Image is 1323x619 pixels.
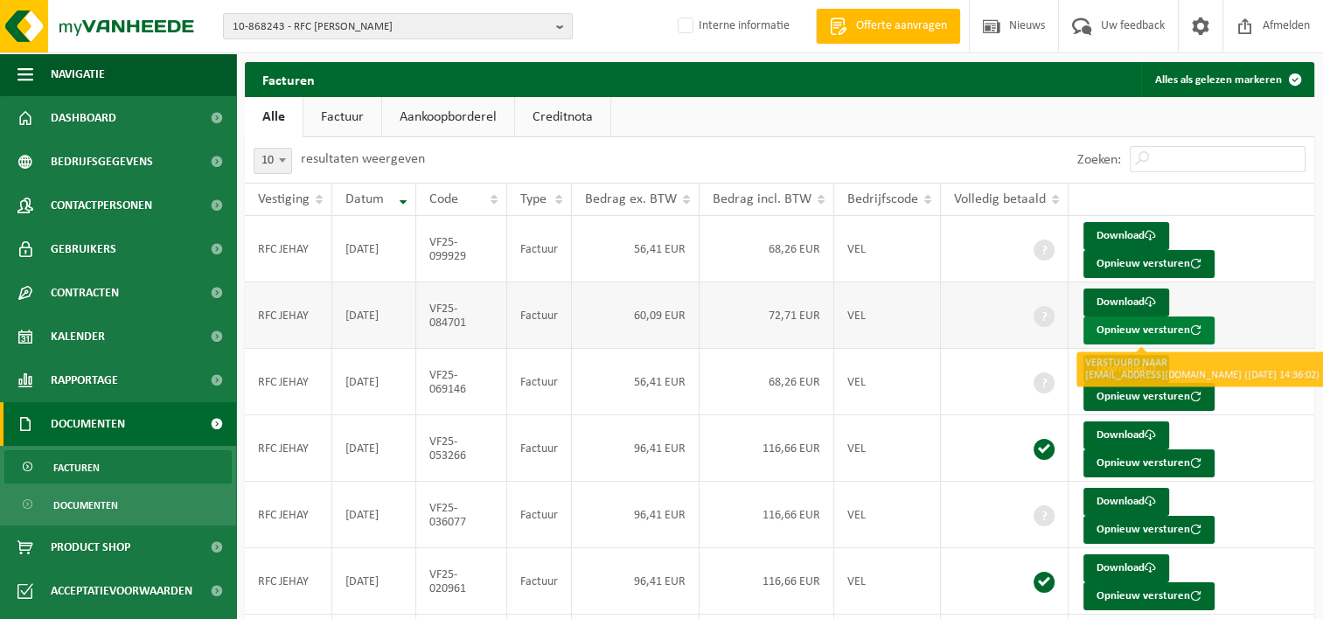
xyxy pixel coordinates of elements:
button: Opnieuw versturen [1083,316,1215,344]
label: resultaten weergeven [301,152,425,166]
td: VF25-084701 [416,282,508,349]
td: 96,41 EUR [572,415,700,482]
a: Creditnota [515,97,610,137]
td: 116,66 EUR [700,548,834,615]
td: Factuur [507,282,572,349]
a: Download [1083,554,1169,582]
td: VEL [834,548,941,615]
span: Contracten [51,271,119,315]
span: Rapportage [51,358,118,402]
span: Gebruikers [51,227,116,271]
td: [DATE] [332,349,416,415]
button: Opnieuw versturen [1083,449,1215,477]
td: VEL [834,282,941,349]
span: Vestiging [258,192,310,206]
button: 10-868243 - RFC [PERSON_NAME] [223,13,573,39]
td: RFC JEHAY [245,216,332,282]
td: 72,71 EUR [700,282,834,349]
td: 116,66 EUR [700,482,834,548]
a: Download [1083,355,1169,383]
td: Factuur [507,415,572,482]
h2: Facturen [245,62,332,96]
a: Download [1083,421,1169,449]
a: Download [1083,289,1169,316]
td: 56,41 EUR [572,349,700,415]
span: Navigatie [51,52,105,96]
span: Bedrijfscode [847,192,918,206]
a: Download [1083,222,1169,250]
td: Factuur [507,548,572,615]
td: RFC JEHAY [245,548,332,615]
td: VF25-069146 [416,349,508,415]
td: Factuur [507,349,572,415]
td: RFC JEHAY [245,349,332,415]
td: VF25-053266 [416,415,508,482]
td: [DATE] [332,415,416,482]
span: Dashboard [51,96,116,140]
a: Factuur [303,97,381,137]
label: Interne informatie [674,13,790,39]
button: Opnieuw versturen [1083,582,1215,610]
span: 10-868243 - RFC [PERSON_NAME] [233,14,549,40]
span: Bedrijfsgegevens [51,140,153,184]
td: [DATE] [332,216,416,282]
td: VF25-036077 [416,482,508,548]
button: Alles als gelezen markeren [1141,62,1313,97]
span: Type [520,192,547,206]
td: [DATE] [332,482,416,548]
td: [DATE] [332,282,416,349]
button: Opnieuw versturen [1083,383,1215,411]
td: RFC JEHAY [245,415,332,482]
td: Factuur [507,216,572,282]
span: Product Shop [51,525,130,569]
a: Offerte aanvragen [816,9,960,44]
span: Volledig betaald [954,192,1046,206]
td: VF25-099929 [416,216,508,282]
td: 68,26 EUR [700,216,834,282]
span: Code [429,192,458,206]
td: 60,09 EUR [572,282,700,349]
a: Download [1083,488,1169,516]
a: Facturen [4,450,232,483]
td: 68,26 EUR [700,349,834,415]
td: 96,41 EUR [572,548,700,615]
td: VF25-020961 [416,548,508,615]
span: Bedrag incl. BTW [713,192,811,206]
span: Contactpersonen [51,184,152,227]
td: 56,41 EUR [572,216,700,282]
span: Kalender [51,315,105,358]
span: Bedrag ex. BTW [585,192,677,206]
label: Zoeken: [1077,153,1121,167]
td: VEL [834,216,941,282]
span: Documenten [51,402,125,446]
button: Opnieuw versturen [1083,250,1215,278]
span: 10 [254,149,291,173]
a: Aankoopborderel [382,97,514,137]
a: Documenten [4,488,232,521]
button: Opnieuw versturen [1083,516,1215,544]
span: 10 [254,148,292,174]
a: Alle [245,97,303,137]
td: RFC JEHAY [245,282,332,349]
span: Acceptatievoorwaarden [51,569,192,613]
span: Facturen [53,451,100,484]
td: Factuur [507,482,572,548]
td: RFC JEHAY [245,482,332,548]
td: VEL [834,482,941,548]
span: Offerte aanvragen [852,17,951,35]
td: VEL [834,415,941,482]
span: Datum [345,192,384,206]
td: 96,41 EUR [572,482,700,548]
td: 116,66 EUR [700,415,834,482]
td: [DATE] [332,548,416,615]
td: VEL [834,349,941,415]
span: Documenten [53,489,118,522]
